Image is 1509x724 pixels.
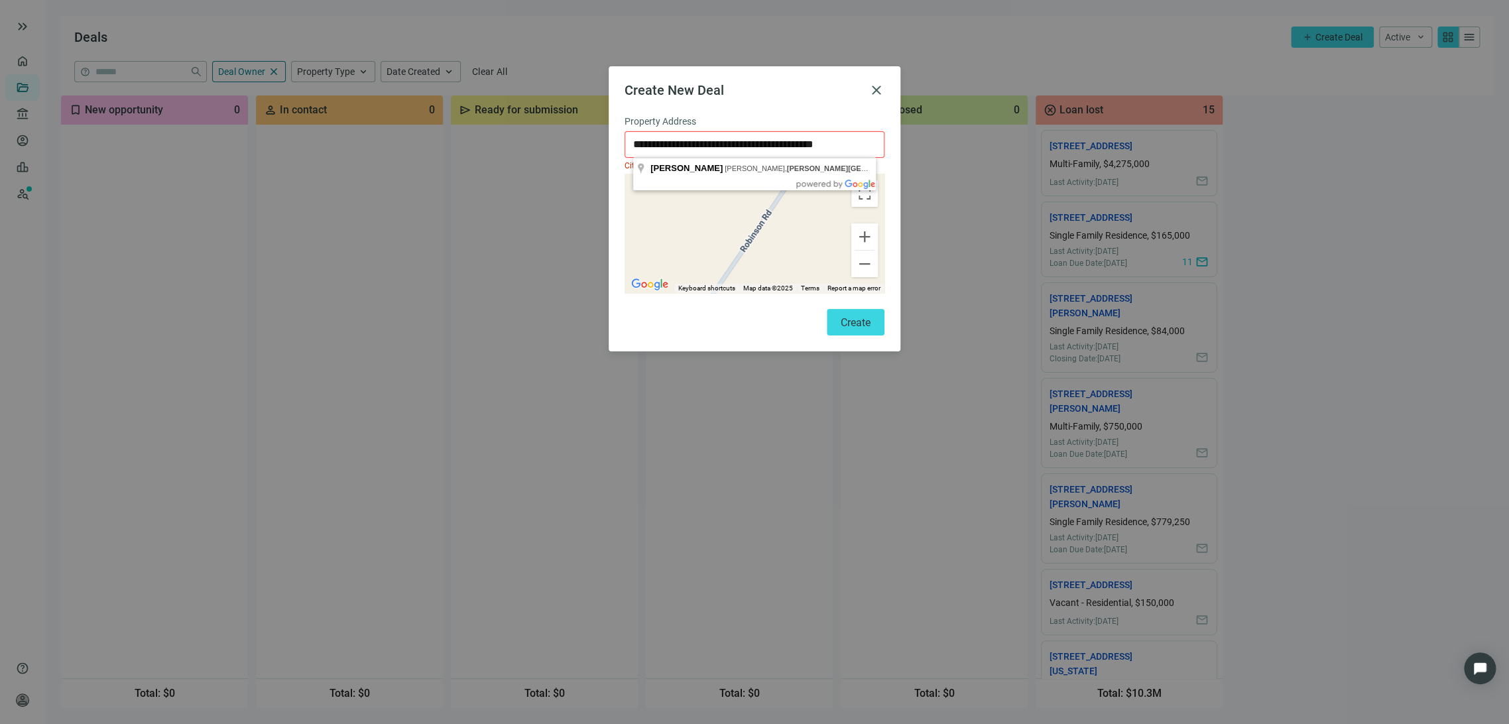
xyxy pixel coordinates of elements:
[743,284,793,292] span: Map data ©2025
[725,164,1036,172] span: [PERSON_NAME], , ,
[787,164,926,172] span: [PERSON_NAME][GEOGRAPHIC_DATA]
[869,82,884,98] button: close
[625,114,696,129] span: Property Address
[851,223,878,250] button: Zoom in
[801,284,819,292] a: Terms (opens in new tab)
[625,82,724,98] span: Create New Deal
[678,284,735,293] button: Keyboard shortcuts
[650,163,723,173] span: [PERSON_NAME]
[851,251,878,277] button: Zoom out
[827,284,880,292] a: Report a map error
[628,276,672,293] a: Open this area in Google Maps (opens a new window)
[628,276,672,293] img: Google
[625,161,678,170] span: City is required
[841,316,871,329] span: Create
[851,180,878,207] button: Toggle fullscreen view
[1464,652,1496,684] div: Open Intercom Messenger
[827,309,884,335] button: Create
